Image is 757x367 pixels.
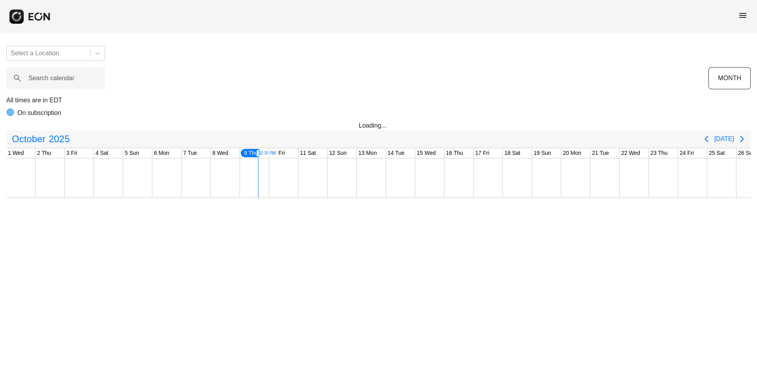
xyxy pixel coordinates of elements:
[561,148,583,158] div: 20 Mon
[359,121,398,130] div: Loading...
[123,148,141,158] div: 5 Sun
[182,148,199,158] div: 7 Tue
[734,131,750,147] button: Next page
[10,131,47,147] span: October
[503,148,522,158] div: 18 Sat
[620,148,642,158] div: 22 Wed
[699,131,714,147] button: Previous page
[17,108,61,118] p: On subscription
[28,73,75,83] label: Search calendar
[736,148,757,158] div: 26 Sun
[7,131,75,147] button: October2025
[444,148,465,158] div: 16 Thu
[94,148,110,158] div: 4 Sat
[240,148,262,158] div: 9 Thu
[707,148,726,158] div: 25 Sat
[65,148,79,158] div: 3 Fri
[211,148,230,158] div: 8 Wed
[415,148,437,158] div: 15 Wed
[269,148,287,158] div: 10 Fri
[649,148,669,158] div: 23 Thu
[678,148,695,158] div: 24 Fri
[47,131,71,147] span: 2025
[714,132,734,146] button: [DATE]
[328,148,348,158] div: 12 Sun
[298,148,317,158] div: 11 Sat
[357,148,378,158] div: 13 Mon
[6,148,25,158] div: 1 Wed
[590,148,611,158] div: 21 Tue
[36,148,53,158] div: 2 Thu
[708,67,751,89] button: MONTH
[6,96,751,105] p: All times are in EDT
[532,148,553,158] div: 19 Sun
[474,148,491,158] div: 17 Fri
[386,148,406,158] div: 14 Tue
[152,148,171,158] div: 6 Mon
[738,11,748,20] span: menu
